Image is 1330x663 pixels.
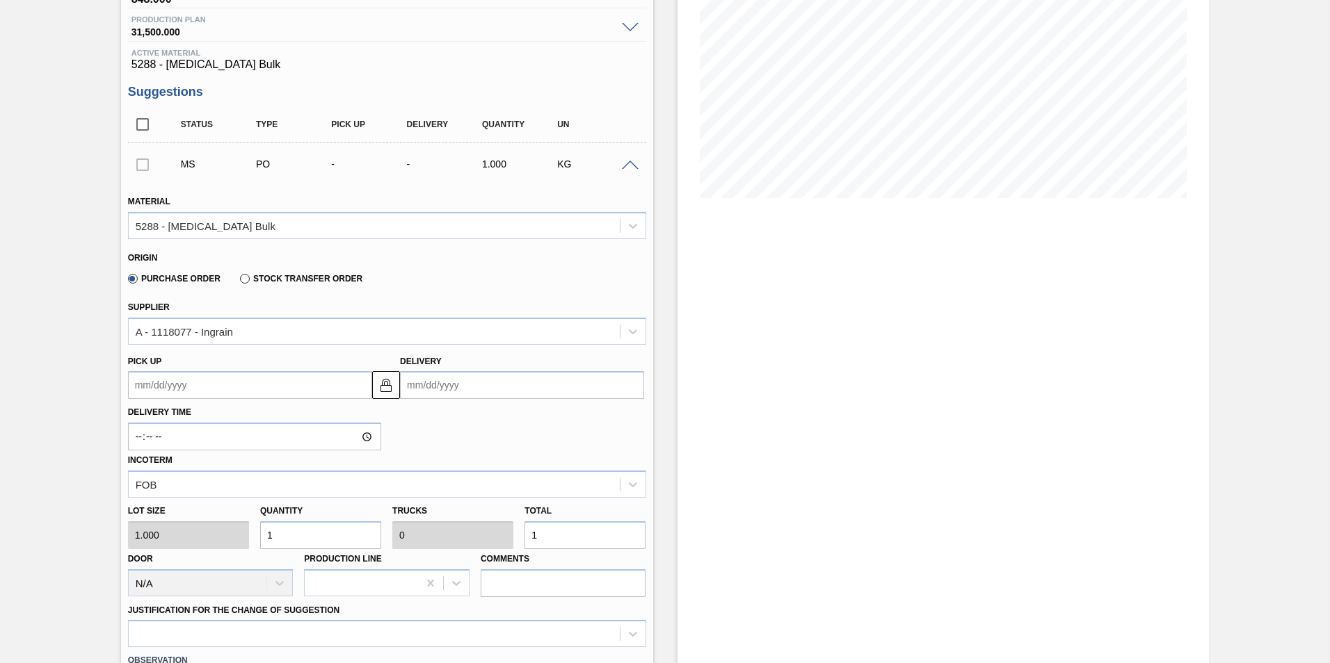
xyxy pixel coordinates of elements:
label: Comments [481,549,646,569]
span: Active Material [131,49,643,57]
input: mm/dd/yyyy [128,371,372,399]
label: Delivery [400,357,442,366]
label: Pick up [128,357,162,366]
div: 5288 - [MEDICAL_DATA] Bulk [136,220,275,231]
label: Delivery Time [128,402,381,423]
label: Door [128,554,153,564]
label: Material [128,197,170,206]
button: locked [372,371,400,399]
div: Delivery [403,120,488,129]
div: Purchase order [253,158,337,170]
div: Status [177,120,262,129]
div: KG [554,158,638,170]
label: Lot size [128,501,249,521]
label: Stock Transfer Order [240,274,362,284]
label: Trucks [392,506,427,516]
label: Origin [128,253,158,263]
label: Purchase Order [128,274,221,284]
span: 5288 - [MEDICAL_DATA] Bulk [131,58,643,71]
label: Incoterm [128,455,173,465]
div: FOB [136,478,157,490]
label: Justification for the Change of Suggestion [128,605,339,615]
input: mm/dd/yyyy [400,371,644,399]
div: - [328,158,412,170]
label: Supplier [128,302,170,312]
div: Quantity [479,120,563,129]
div: Type [253,120,337,129]
div: Manual Suggestion [177,158,262,170]
div: Pick up [328,120,412,129]
label: Quantity [260,506,303,516]
div: - [403,158,488,170]
span: Production plan [131,15,615,24]
img: locked [378,377,394,393]
label: Total [524,506,552,516]
span: 31,500.000 [131,24,615,38]
div: A - 1118077 - Ingrain [136,325,233,337]
h3: Suggestions [128,85,646,99]
div: 1.000 [479,158,563,170]
div: UN [554,120,638,129]
label: Production Line [304,554,381,564]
